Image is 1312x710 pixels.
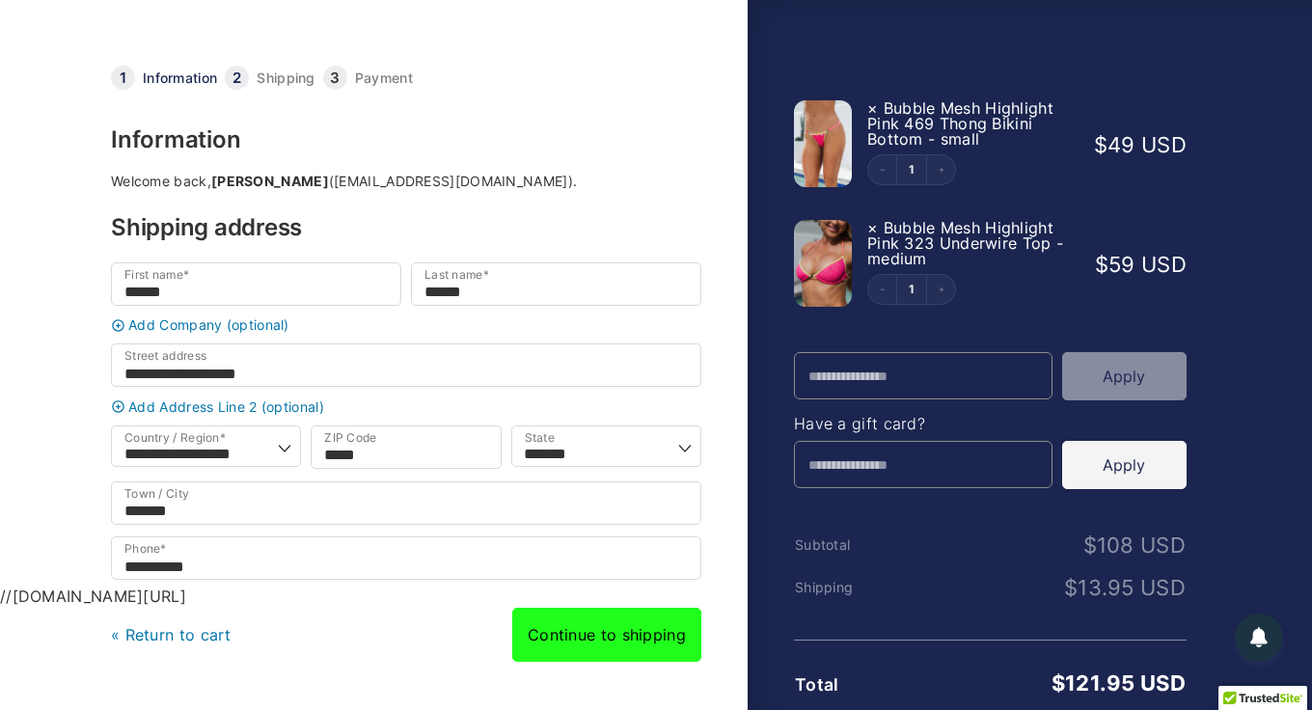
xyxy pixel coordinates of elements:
bdi: 59 USD [1095,252,1187,277]
a: Shipping [257,71,314,85]
a: Edit [897,164,926,176]
bdi: 13.95 USD [1064,575,1186,600]
a: Remove this item [867,98,878,118]
span: $ [1083,532,1097,558]
span: $ [1094,132,1107,157]
span: $ [1052,670,1065,696]
div: Welcome back, ([EMAIL_ADDRESS][DOMAIN_NAME]). [111,175,701,188]
img: Bubble Mesh Highlight Pink 323 Top 01 [794,220,852,307]
h3: Shipping address [111,216,701,239]
span: Bubble Mesh Highlight Pink 469 Thong Bikini Bottom - small [867,98,1053,149]
span: $ [1064,575,1078,600]
a: Payment [355,71,413,85]
img: Bubble Mesh Highlight Pink 469 Thong 01 [794,100,852,187]
button: Apply [1062,441,1187,489]
th: Subtotal [794,537,925,553]
th: Total [794,675,925,695]
bdi: 121.95 USD [1052,670,1186,696]
button: Apply [1062,352,1187,400]
a: « Return to cart [111,625,232,644]
h4: Have a gift card? [794,416,1187,431]
a: Edit [897,284,926,295]
bdi: 49 USD [1094,132,1187,157]
strong: [PERSON_NAME] [211,173,329,189]
a: Add Address Line 2 (optional) [106,399,706,414]
span: Bubble Mesh Highlight Pink 323 Underwire Top - medium [867,218,1063,268]
button: Increment [926,275,955,304]
button: Decrement [868,275,897,304]
button: Decrement [868,155,897,184]
a: Continue to shipping [512,608,701,662]
span: $ [1095,252,1108,277]
button: Increment [926,155,955,184]
bdi: 108 USD [1083,532,1186,558]
a: Remove this item [867,218,878,237]
a: Information [143,71,217,85]
a: Add Company (optional) [106,318,706,333]
th: Shipping [794,580,925,595]
h3: Information [111,128,701,151]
